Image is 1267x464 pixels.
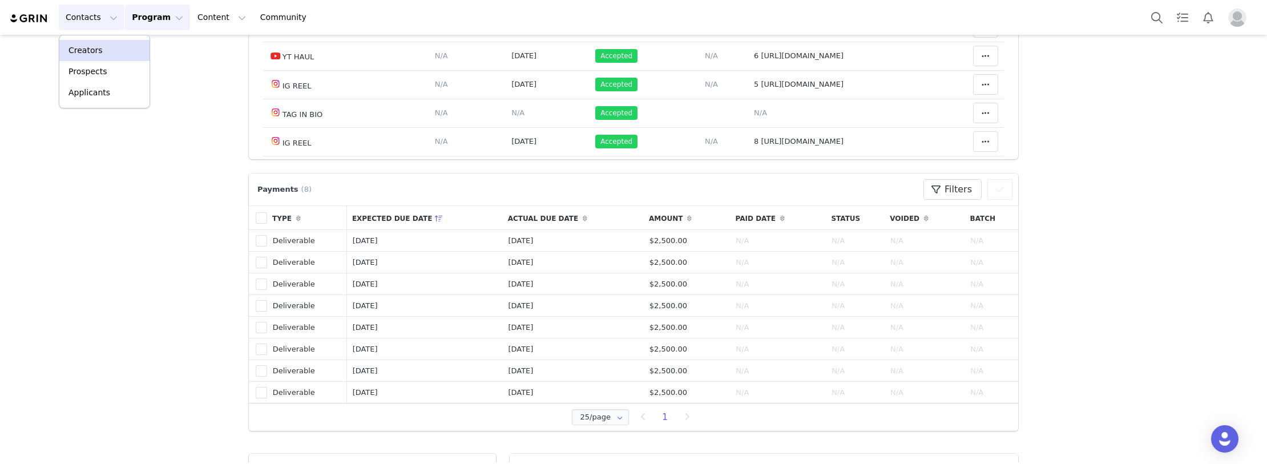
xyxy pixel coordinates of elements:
td: N/A [826,230,885,252]
span: (8) [301,184,312,195]
a: Community [253,5,318,30]
th: Batch [965,205,1018,230]
td: Deliverable [267,252,347,273]
button: Program [125,5,190,30]
td: [DATE] [347,273,503,295]
th: Voided [885,205,965,230]
td: Deliverable [267,382,347,404]
span: Filters [945,183,972,196]
li: 1 [655,409,675,425]
td: TAG IN BIO [263,99,429,127]
td: N/A [826,382,885,404]
p: Prospects [68,66,107,78]
span: $2,500.00 [649,388,687,397]
td: Deliverable [267,230,347,252]
button: Contacts [59,5,124,30]
button: Notifications [1196,5,1221,30]
td: N/A [965,273,1018,295]
th: Actual Due Date [503,205,644,230]
img: grin logo [9,13,49,24]
span: Accepted [595,78,637,91]
th: Expected Due Date [347,205,503,230]
td: Deliverable [267,273,347,295]
span: N/A [754,108,767,117]
div: Open Intercom Messenger [1211,425,1238,453]
td: [DATE] [347,360,503,382]
td: [DATE] [503,230,644,252]
span: N/A [435,51,448,60]
span: [DATE] [511,80,536,88]
td: YT HAUL [263,42,429,70]
span: N/A [435,80,448,88]
th: Amount [644,205,731,230]
td: N/A [885,360,965,382]
td: N/A [885,273,965,295]
td: N/A [731,230,826,252]
td: Deliverable [267,295,347,317]
div: Payments [255,184,317,195]
th: Status [826,205,885,230]
span: $2,500.00 [649,301,687,310]
td: IG REEL [263,70,429,99]
td: N/A [965,252,1018,273]
span: N/A [435,137,448,146]
span: N/A [511,108,524,117]
span: N/A [705,51,718,60]
td: N/A [826,273,885,295]
td: [DATE] [347,338,503,360]
span: $2,500.00 [649,258,687,267]
td: N/A [826,360,885,382]
span: [DATE] [511,51,536,60]
td: N/A [885,230,965,252]
span: N/A [705,80,718,88]
span: Accepted [595,135,637,148]
td: [DATE] [347,230,503,252]
span: 5 [URL][DOMAIN_NAME] [754,80,844,88]
td: N/A [731,317,826,338]
span: $2,500.00 [649,323,687,332]
td: N/A [965,317,1018,338]
td: [DATE] [503,382,644,404]
td: [DATE] [347,317,503,338]
td: [DATE] [503,360,644,382]
td: N/A [885,382,965,404]
span: N/A [435,108,448,117]
td: [DATE] [347,295,503,317]
td: IG REEL [263,127,429,156]
span: $2,500.00 [649,280,687,288]
td: N/A [731,273,826,295]
td: N/A [965,382,1018,404]
span: 6 [URL][DOMAIN_NAME] [754,51,844,60]
button: Filters [923,179,982,200]
p: Applicants [68,87,110,99]
span: 8 [URL][DOMAIN_NAME] [754,137,844,146]
td: N/A [731,360,826,382]
td: N/A [965,230,1018,252]
p: payment 7: 9/4 [5,5,389,14]
td: N/A [826,338,885,360]
a: Tasks [1170,5,1195,30]
td: [DATE] [503,273,644,295]
td: Deliverable [267,338,347,360]
p: Creators [68,45,103,57]
td: N/A [731,252,826,273]
td: N/A [826,252,885,273]
button: Search [1144,5,1169,30]
td: Deliverable [267,360,347,382]
span: Accepted [595,106,637,120]
td: [DATE] [503,252,644,273]
td: N/A [826,317,885,338]
td: N/A [965,338,1018,360]
td: [DATE] [503,295,644,317]
button: Content [191,5,253,30]
button: Profile [1221,9,1258,27]
td: Deliverable [267,317,347,338]
img: instagram.svg [271,79,280,88]
td: [DATE] [503,338,644,360]
td: N/A [965,295,1018,317]
span: $2,500.00 [649,345,687,353]
th: Paid Date [731,205,826,230]
td: N/A [826,295,885,317]
td: [DATE] [503,317,644,338]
